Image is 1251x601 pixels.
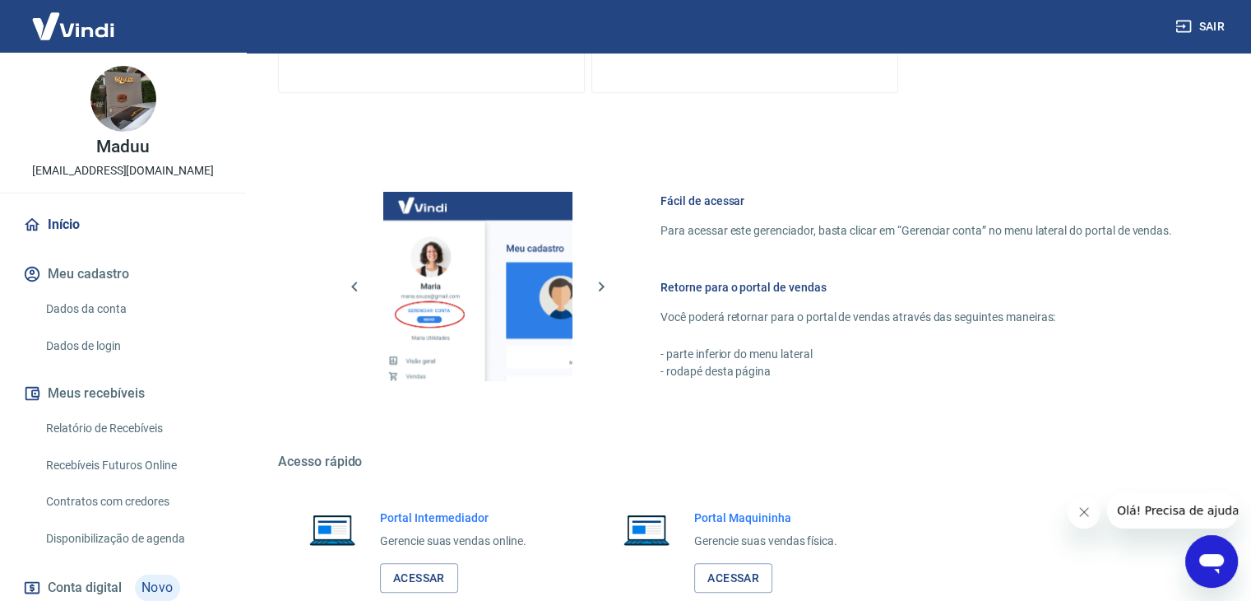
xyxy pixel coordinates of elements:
[39,449,226,482] a: Recebíveis Futuros Online
[380,510,526,526] h6: Portal Intermediador
[20,256,226,292] button: Meu cadastro
[32,162,214,179] p: [EMAIL_ADDRESS][DOMAIN_NAME]
[10,12,138,25] span: Olá! Precisa de ajuda?
[1068,496,1100,529] iframe: Fechar mensagem
[694,510,837,526] h6: Portal Maquininha
[660,309,1172,326] p: Você poderá retornar para o portal de vendas através das seguintes maneiras:
[694,563,772,594] a: Acessar
[278,454,1212,470] h5: Acesso rápido
[660,193,1172,209] h6: Fácil de acessar
[1185,535,1238,588] iframe: Botão para abrir a janela de mensagens
[660,346,1172,363] p: - parte inferior do menu lateral
[39,412,226,445] a: Relatório de Recebíveis
[380,563,458,594] a: Acessar
[1172,12,1231,42] button: Sair
[1107,492,1238,529] iframe: Mensagem da empresa
[380,533,526,550] p: Gerencie suas vendas online.
[39,292,226,326] a: Dados da conta
[298,510,367,549] img: Imagem de um notebook aberto
[96,138,150,156] p: Maduu
[694,533,837,550] p: Gerencie suas vendas física.
[383,192,572,381] img: Imagem da dashboard mostrando o botão de gerenciar conta na sidebar no lado esquerdo
[39,522,226,556] a: Disponibilização de agenda
[48,576,122,599] span: Conta digital
[660,279,1172,296] h6: Retorne para o portal de vendas
[660,222,1172,240] p: Para acessar este gerenciador, basta clicar em “Gerenciar conta” no menu lateral do portal de ven...
[20,207,226,243] a: Início
[20,375,226,412] button: Meus recebíveis
[612,510,681,549] img: Imagem de um notebook aberto
[135,575,180,601] span: Novo
[660,363,1172,380] p: - rodapé desta página
[20,1,127,51] img: Vindi
[39,329,226,363] a: Dados de login
[90,66,156,132] img: a3bfcca0-5715-488c-b83b-e33654fbe588.jpeg
[39,485,226,519] a: Contratos com credores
